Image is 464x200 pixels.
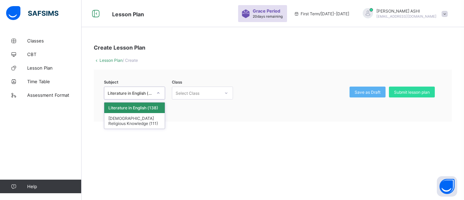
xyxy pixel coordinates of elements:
[112,11,144,18] span: Lesson Plan
[376,14,436,18] span: [EMAIL_ADDRESS][DOMAIN_NAME]
[104,80,118,85] span: Subject
[27,184,81,189] span: Help
[27,92,82,98] span: Assessment Format
[356,8,451,19] div: ALICEASHI
[294,11,349,16] span: session/term information
[94,44,145,51] span: Create Lesson Plan
[123,58,138,63] span: / Create
[27,65,82,71] span: Lesson Plan
[27,52,82,57] span: CBT
[394,90,430,95] span: Submit lesson plan
[176,87,199,99] div: Select Class
[376,8,436,14] span: [PERSON_NAME] ASHI
[6,6,58,20] img: safsims
[27,79,82,84] span: Time Table
[104,103,165,113] div: Literature in English (138)
[253,14,283,18] span: 20 days remaining
[100,58,123,63] a: Lesson Plan
[253,8,280,14] span: Grace Period
[355,90,380,95] span: Save as Draft
[27,38,82,43] span: Classes
[104,113,165,129] div: [DEMOGRAPHIC_DATA] Religious Knowledge (111)
[242,10,250,18] img: sticker-purple.71386a28dfed39d6af7621340158ba97.svg
[437,176,457,197] button: Open asap
[108,91,153,96] div: Literature in English (138)
[172,80,182,85] span: Class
